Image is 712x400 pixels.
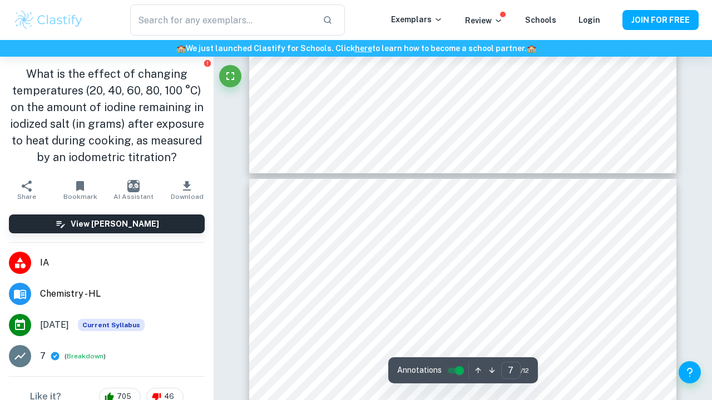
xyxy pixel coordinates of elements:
[40,349,46,363] p: 7
[2,42,710,54] h6: We just launched Clastify for Schools. Click to learn how to become a school partner.
[130,4,314,36] input: Search for any exemplars...
[578,16,600,24] a: Login
[160,174,214,206] button: Download
[40,287,205,301] span: Chemistry - HL
[67,351,103,361] button: Breakdown
[219,65,241,87] button: Fullscreen
[17,193,36,201] span: Share
[622,10,699,30] button: JOIN FOR FREE
[355,44,372,53] a: here
[397,364,442,376] span: Annotations
[63,193,97,201] span: Bookmark
[13,9,84,31] img: Clastify logo
[465,14,503,27] p: Review
[176,44,186,53] span: 🏫
[525,16,556,24] a: Schools
[527,44,536,53] span: 🏫
[521,366,529,376] span: / 12
[65,351,106,362] span: ( )
[71,218,159,230] h6: View [PERSON_NAME]
[40,256,205,269] span: IA
[53,174,107,206] button: Bookmark
[127,180,140,192] img: AI Assistant
[78,319,145,331] span: Current Syllabus
[171,193,204,201] span: Download
[40,318,69,332] span: [DATE]
[107,174,160,206] button: AI Assistant
[9,66,205,166] h1: What is the effect of changing temperatures (20, 40, 60, 80, 100 °C) on the amount of iodine rema...
[391,13,443,26] p: Exemplars
[679,361,701,383] button: Help and Feedback
[9,214,205,233] button: View [PERSON_NAME]
[78,319,145,331] div: This exemplar is based on the current syllabus. Feel free to refer to it for inspiration/ideas wh...
[113,193,154,201] span: AI Assistant
[203,59,211,67] button: Report issue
